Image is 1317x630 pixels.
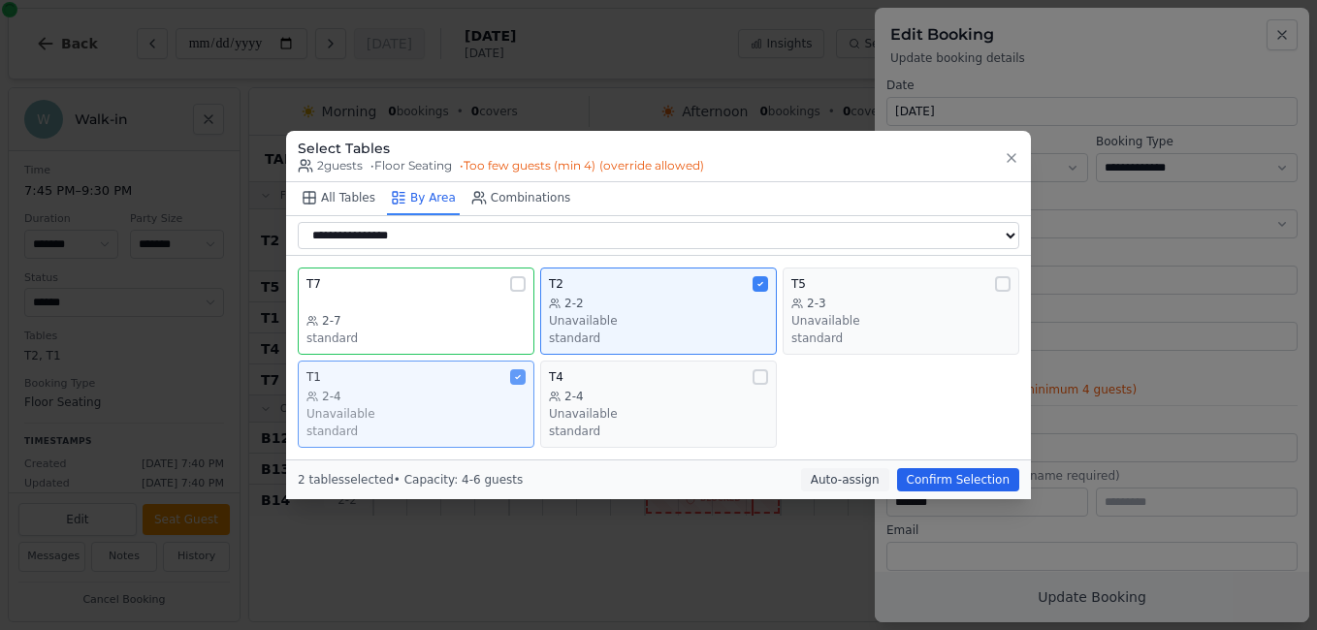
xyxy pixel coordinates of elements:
[549,331,768,346] div: standard
[306,406,526,422] div: Unavailable
[306,276,321,292] span: T7
[801,468,889,491] button: Auto-assign
[599,158,704,173] span: (override allowed)
[564,296,584,311] span: 2-2
[783,268,1019,355] button: T52-3Unavailablestandard
[298,139,704,158] h3: Select Tables
[306,331,526,346] div: standard
[807,296,826,311] span: 2-3
[298,473,523,487] span: 2 tables selected • Capacity: 4-6 guests
[467,182,575,215] button: Combinations
[540,361,777,448] button: T42-4Unavailablestandard
[298,361,534,448] button: T12-4Unavailablestandard
[791,276,806,292] span: T5
[460,158,704,173] span: • Too few guests (min 4)
[549,406,768,422] div: Unavailable
[540,268,777,355] button: T22-2Unavailablestandard
[298,268,534,355] button: T72-7standard
[322,389,341,404] span: 2-4
[298,158,363,173] span: 2 guests
[549,276,563,292] span: T2
[322,313,341,329] span: 2-7
[791,331,1011,346] div: standard
[298,182,379,215] button: All Tables
[306,424,526,439] div: standard
[549,424,768,439] div: standard
[791,313,1011,329] div: Unavailable
[306,369,321,385] span: T1
[387,182,460,215] button: By Area
[564,389,584,404] span: 2-4
[549,369,563,385] span: T4
[370,158,452,173] span: • Floor Seating
[549,313,768,329] div: Unavailable
[897,468,1019,491] button: Confirm Selection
